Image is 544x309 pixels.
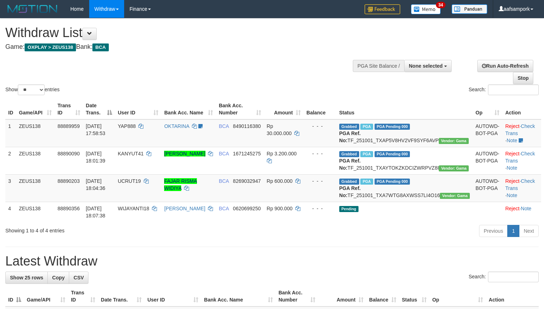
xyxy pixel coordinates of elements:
th: Bank Acc. Number: activate to sort column ascending [216,99,264,119]
span: PGA Pending [375,151,410,157]
th: Status [336,99,473,119]
a: 1 [507,225,519,237]
span: Vendor URL: https://trx31.1velocity.biz [439,138,469,144]
span: BCA [219,206,229,211]
a: Reject [505,151,519,156]
a: Note [507,138,517,143]
th: Balance [304,99,336,119]
th: User ID: activate to sort column ascending [144,286,201,307]
td: · · [502,119,541,147]
td: ZEUS138 [16,202,55,222]
th: Game/API: activate to sort column ascending [24,286,68,307]
input: Search: [488,272,539,282]
td: 1 [5,119,16,147]
span: [DATE] 18:07:38 [86,206,106,218]
td: TF_251001_TXAYTOKZKDCIZWRPVZ8I [336,147,473,174]
div: - - - [306,123,334,130]
td: AUTOWD-BOT-PGA [473,174,502,202]
a: Note [507,165,517,171]
span: CSV [73,275,84,280]
select: Showentries [18,84,45,95]
span: BCA [219,178,229,184]
td: AUTOWD-BOT-PGA [473,119,502,147]
span: KANYUT41 [118,151,143,156]
td: TF_251001_TXAP5V8HV2VF9SYF6AVP [336,119,473,147]
div: - - - [306,150,334,157]
th: ID [5,99,16,119]
a: Reject [505,123,519,129]
img: panduan.png [452,4,487,14]
span: Copy 0620699250 to clipboard [233,206,261,211]
td: 3 [5,174,16,202]
th: Trans ID: activate to sort column ascending [55,99,83,119]
th: Amount: activate to sort column ascending [318,286,366,307]
span: Copy [52,275,65,280]
td: ZEUS138 [16,119,55,147]
div: - - - [306,205,334,212]
span: BCA [92,43,108,51]
th: Trans ID: activate to sort column ascending [68,286,98,307]
span: WIJAYANTI18 [118,206,149,211]
td: 2 [5,147,16,174]
span: [DATE] 17:58:53 [86,123,106,136]
b: PGA Ref. No: [339,158,361,171]
span: Pending [339,206,359,212]
img: Button%20Memo.svg [411,4,441,14]
th: Amount: activate to sort column ascending [264,99,304,119]
td: 4 [5,202,16,222]
span: Grabbed [339,124,359,130]
a: Reject [505,206,519,211]
a: Stop [513,72,533,84]
div: - - - [306,177,334,185]
span: Show 25 rows [10,275,43,280]
th: Date Trans.: activate to sort column descending [83,99,115,119]
a: Previous [479,225,508,237]
a: Check Trans [505,123,535,136]
input: Search: [488,84,539,95]
span: Copy 8490116380 to clipboard [233,123,261,129]
a: Run Auto-Refresh [477,60,533,72]
span: Copy 1671245275 to clipboard [233,151,261,156]
span: Rp 600.000 [267,178,293,184]
th: Bank Acc. Name: activate to sort column ascending [161,99,216,119]
img: MOTION_logo.png [5,4,60,14]
span: BCA [219,151,229,156]
img: Feedback.jpg [365,4,400,14]
span: Vendor URL: https://trx31.1velocity.biz [440,193,470,199]
span: Marked by aafnoeunsreypich [360,151,373,157]
span: Grabbed [339,151,359,157]
span: [DATE] 18:01:39 [86,151,106,164]
b: PGA Ref. No: [339,130,361,143]
a: [PERSON_NAME] [164,151,205,156]
a: Check Trans [505,151,535,164]
span: Marked by aafmaleo [360,124,373,130]
a: Show 25 rows [5,272,48,284]
div: Showing 1 to 4 of 4 entries [5,224,221,234]
span: None selected [409,63,443,69]
th: Bank Acc. Number: activate to sort column ascending [276,286,319,307]
th: Op: activate to sort column ascending [429,286,486,307]
th: Bank Acc. Name: activate to sort column ascending [201,286,276,307]
a: Reject [505,178,519,184]
a: Note [507,192,517,198]
span: Copy 8269032947 to clipboard [233,178,261,184]
h4: Game: Bank: [5,43,356,51]
th: User ID: activate to sort column ascending [115,99,161,119]
td: · [502,202,541,222]
label: Search: [469,84,539,95]
b: PGA Ref. No: [339,185,361,198]
a: Copy [47,272,69,284]
label: Show entries [5,84,60,95]
span: 88890203 [57,178,80,184]
label: Search: [469,272,539,282]
span: YAP888 [118,123,136,129]
th: ID: activate to sort column descending [5,286,24,307]
th: Action [502,99,541,119]
a: FAJAR RISMA WIDIYA [164,178,197,191]
th: Action [486,286,539,307]
span: 88889959 [57,123,80,129]
span: 88890356 [57,206,80,211]
th: Op: activate to sort column ascending [473,99,502,119]
span: PGA Pending [375,179,410,185]
a: OKTARINA [164,123,189,129]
